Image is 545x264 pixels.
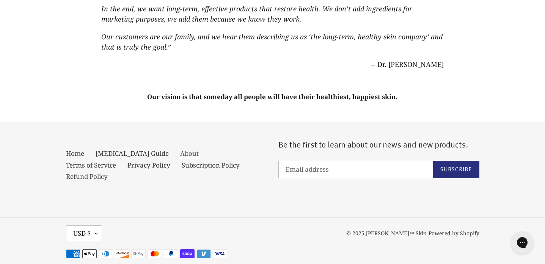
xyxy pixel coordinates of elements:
[66,161,116,169] a: Terms of Service
[127,161,170,169] a: Privacy Policy
[96,149,169,158] a: [MEDICAL_DATA] Guide
[66,149,84,158] a: Home
[278,161,433,178] input: Email address
[429,230,479,237] a: Powered by Shopify
[101,59,444,70] p: -- Dr. [PERSON_NAME]
[278,139,479,149] p: Be the first to learn about our news and new products.
[507,228,537,256] iframe: Gorgias live chat messenger
[66,225,102,241] button: USD $
[346,230,427,237] small: © 2025,
[101,32,443,51] span: Our customers are our family, and we hear them describing us as ‘the long-term, healthy skin comp...
[66,172,108,181] a: Refund Policy
[180,149,199,158] a: About
[440,165,472,173] span: Subscribe
[366,230,427,237] a: [PERSON_NAME]™ Skin
[182,161,240,169] a: Subscription Policy
[147,92,397,101] strong: Our vision is that someday all people will have their healthiest, happiest skin.
[433,161,479,178] button: Subscribe
[101,32,444,52] p: ”
[164,14,302,23] span: , we add them because we know they work.
[101,4,412,23] span: In the end, we want long-term, effective products that restore health. We don’t add ingredients f...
